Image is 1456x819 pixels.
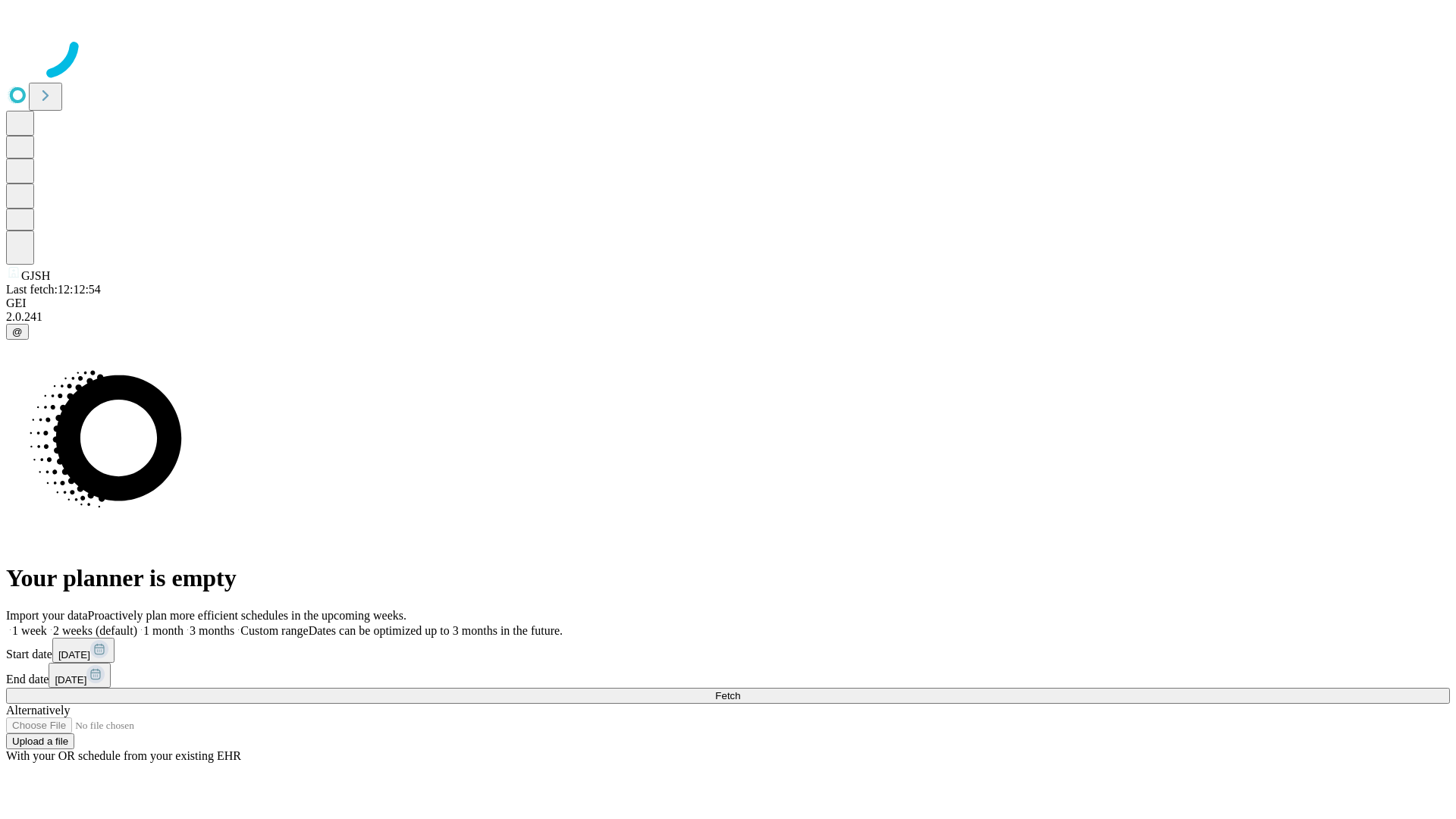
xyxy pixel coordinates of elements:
[55,674,86,686] span: [DATE]
[12,326,23,337] span: @
[715,690,740,701] span: Fetch
[6,324,29,340] button: @
[21,269,50,282] span: GJSH
[6,688,1450,704] button: Fetch
[6,733,74,749] button: Upload a file
[58,649,90,661] span: [DATE]
[52,638,115,663] button: [DATE]
[12,624,47,637] span: 1 week
[240,624,308,637] span: Custom range
[309,624,563,637] span: Dates can be optimized up to 3 months in the future.
[6,663,1450,688] div: End date
[6,297,1450,310] div: GEI
[49,663,111,688] button: [DATE]
[143,624,184,637] span: 1 month
[6,283,101,296] span: Last fetch: 12:12:54
[6,310,1450,324] div: 2.0.241
[53,624,137,637] span: 2 weeks (default)
[6,749,241,762] span: With your OR schedule from your existing EHR
[6,638,1450,663] div: Start date
[190,624,234,637] span: 3 months
[6,704,70,717] span: Alternatively
[6,564,1450,592] h1: Your planner is empty
[6,609,88,622] span: Import your data
[88,609,406,622] span: Proactively plan more efficient schedules in the upcoming weeks.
